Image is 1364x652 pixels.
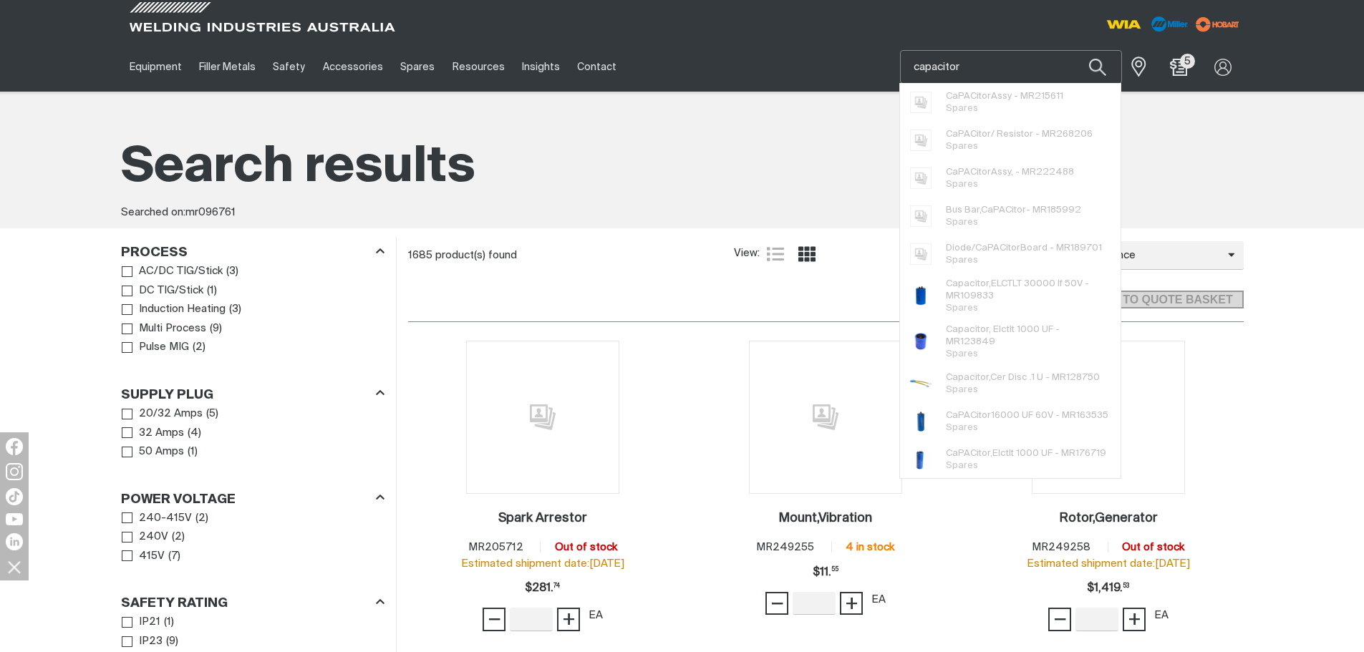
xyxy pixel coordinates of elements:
a: IP21 [122,613,161,632]
ul: Process [122,262,384,357]
a: List view [767,245,784,263]
a: Pulse MIG [122,338,190,357]
span: ( 7 ) [168,548,180,565]
h1: Search results [121,136,1244,200]
span: Estimated shipment date: [DATE] [1027,558,1190,569]
span: IP23 [139,633,163,650]
span: ADD TO QUOTE BASKET [1085,291,1242,309]
a: 240V [122,527,169,547]
a: Induction Heating [122,300,226,319]
div: Process [121,243,384,262]
a: 20/32 Amps [122,404,203,424]
span: MR249255 [756,542,814,553]
span: 16000 UF 60V - MR163535 [946,409,1108,422]
span: CaPACitor [946,92,991,101]
span: Spares [946,142,978,151]
a: Spares [392,42,443,92]
input: Product name or item number... [901,51,1121,83]
span: Out of stock [1122,542,1184,553]
span: 4 in stock [846,542,894,553]
span: / Resistor - MR268206 [946,128,1093,140]
a: IP23 [122,632,163,651]
img: Facebook [6,438,23,455]
a: Multi Process [122,319,207,339]
span: CaPACitor [981,205,1026,215]
span: Spares [946,256,978,265]
div: Price [1087,574,1129,603]
ul: Supply Plug [122,404,384,462]
span: ( 1 ) [207,283,217,299]
a: DC TIG/Stick [122,281,204,301]
span: Multi Process [139,321,206,337]
div: Price [813,558,838,587]
h3: Safety Rating [121,595,228,612]
section: Add to cart control [408,274,1244,313]
div: EA [871,592,886,608]
span: MR205712 [468,542,523,553]
img: Instagram [6,463,23,480]
span: CaPACitor [946,411,991,420]
div: Supply Plug [121,384,384,404]
span: 20/32 Amps [139,406,203,422]
img: LinkedIn [6,533,23,550]
h3: Power Voltage [121,492,236,508]
div: Price [525,574,560,603]
ul: Power Voltage [122,509,384,566]
a: Resources [443,42,513,92]
nav: Main [121,42,963,92]
span: ( 5 ) [206,406,218,422]
div: Searched on: [121,205,1244,221]
span: $1,419. [1087,574,1129,603]
img: No image for this product [466,341,619,494]
span: DC TIG/Stick [139,283,203,299]
img: YouTube [6,513,23,525]
a: Equipment [121,42,190,92]
span: ,ELCTLT 30000 If 50V - MR109833 [946,278,1110,302]
sup: 74 [553,583,560,589]
div: Power Voltage [121,489,384,508]
sup: 55 [831,567,838,573]
span: − [488,607,501,631]
span: 50 Amps [139,444,184,460]
span: Assy - MR215611 [946,90,1063,102]
span: , Elctlt 1000 UF - MR123849 [946,323,1110,348]
span: ( 1 ) [188,444,198,460]
a: AC/DC TIG/Stick [122,262,223,281]
span: ( 3 ) [229,301,241,318]
a: Filler Metals [190,42,264,92]
span: AC/DC TIG/Stick [139,263,223,280]
span: Spares [946,218,978,227]
div: 1685 [408,248,734,263]
a: Safety [264,42,314,92]
a: Contact [569,42,625,92]
ul: Suggestions [900,83,1121,478]
a: Rotor,Generator [1059,510,1158,527]
span: − [770,591,784,615]
div: EA [589,608,603,624]
h2: Mount,Vibration [778,512,872,525]
span: IP21 [139,614,160,631]
span: ( 1 ) [164,614,174,631]
span: + [562,607,576,631]
div: EA [1154,608,1169,624]
span: Pulse MIG [139,339,189,356]
span: View: [734,245,760,262]
span: Capacitor [946,325,989,334]
sup: 53 [1123,583,1129,589]
span: ( 3 ) [226,263,238,280]
span: ,Cer Disc .1 U - MR128750 [946,371,1100,384]
span: Out of stock [555,542,617,553]
span: Estimated shipment date: [DATE] [461,558,624,569]
span: Capacitor [946,279,989,288]
span: $281. [525,574,560,603]
span: 415V [139,548,165,565]
span: ( 4 ) [188,425,201,442]
span: CaPACitor [946,167,991,177]
section: Product list controls [408,237,1244,273]
span: ,Elctlt 1000 UF - MR176719 [946,447,1106,459]
span: CaPACitor [946,449,990,458]
span: Bus Bar, - MR185992 [946,204,1081,216]
span: Capacitor [946,373,989,382]
span: Spares [946,385,978,394]
a: 240-415V [122,509,193,528]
